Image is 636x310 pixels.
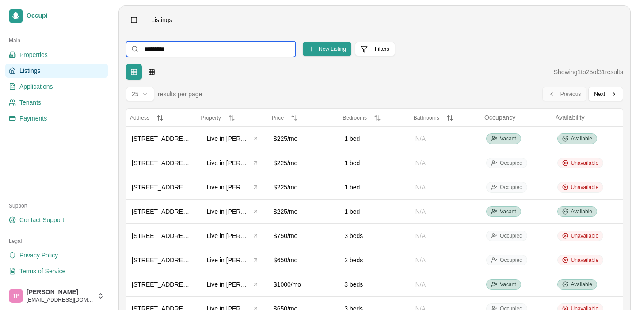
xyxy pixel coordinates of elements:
[343,114,406,121] button: Bedrooms
[5,95,108,110] a: Tenants
[274,183,334,192] div: $225/mo
[571,135,592,142] span: Available
[202,132,263,145] button: Live in [PERSON_NAME]
[202,205,263,218] button: Live in [PERSON_NAME]
[344,256,404,265] div: 2 beds
[355,42,395,56] button: Filters
[19,98,41,107] span: Tenants
[274,280,334,289] div: $1000/mo
[27,12,104,20] span: Occupi
[19,251,58,260] span: Privacy Policy
[126,64,142,80] button: Tabular view with sorting
[5,213,108,227] a: Contact Support
[202,156,263,170] button: Live in [PERSON_NAME]
[571,208,592,215] span: Available
[588,87,623,101] button: Next
[132,280,192,289] div: [STREET_ADDRESS][PERSON_NAME]
[554,68,623,76] div: Showing 1 to 25 of 31 results
[5,264,108,278] a: Terms of Service
[201,115,221,121] span: Property
[415,184,426,191] span: N/A
[343,115,367,121] span: Bedrooms
[206,231,250,240] span: Live in [PERSON_NAME]
[274,159,334,167] div: $225/mo
[151,15,172,24] nav: breadcrumb
[206,159,250,167] span: Live in [PERSON_NAME]
[500,135,516,142] span: Vacant
[500,281,516,288] span: Vacant
[132,159,192,167] div: [STREET_ADDRESS][PERSON_NAME]
[9,289,23,303] img: Taylor Peake
[19,66,40,75] span: Listings
[344,183,404,192] div: 1 bed
[206,280,250,289] span: Live in [PERSON_NAME]
[414,114,477,121] button: Bathrooms
[571,159,599,166] span: Unavailable
[415,232,426,239] span: N/A
[344,231,404,240] div: 3 beds
[303,42,351,56] button: New Listing
[27,296,94,303] span: [EMAIL_ADDRESS][DOMAIN_NAME]
[27,288,94,296] span: [PERSON_NAME]
[132,207,192,216] div: [STREET_ADDRESS][PERSON_NAME]
[5,79,108,94] a: Applications
[415,257,426,264] span: N/A
[484,114,515,121] span: Occupancy
[500,208,516,215] span: Vacant
[19,267,65,276] span: Terms of Service
[500,232,522,239] span: Occupied
[130,115,149,121] span: Address
[202,253,263,267] button: Live in [PERSON_NAME]
[19,50,48,59] span: Properties
[202,278,263,291] button: Live in [PERSON_NAME]
[571,257,599,264] span: Unavailable
[274,134,334,143] div: $225/mo
[144,64,160,80] button: Card-based grid layout
[500,159,522,166] span: Occupied
[415,281,426,288] span: N/A
[415,135,426,142] span: N/A
[206,207,250,216] span: Live in [PERSON_NAME]
[500,184,522,191] span: Occupied
[5,234,108,248] div: Legal
[132,231,192,240] div: [STREET_ADDRESS][PERSON_NAME]
[5,285,108,306] button: Taylor Peake[PERSON_NAME][EMAIL_ADDRESS][DOMAIN_NAME]
[5,64,108,78] a: Listings
[571,232,599,239] span: Unavailable
[5,34,108,48] div: Main
[158,90,202,98] span: results per page
[319,45,346,53] span: New Listing
[202,181,263,194] button: Live in [PERSON_NAME]
[571,184,599,191] span: Unavailable
[344,280,404,289] div: 3 beds
[344,207,404,216] div: 1 bed
[344,134,404,143] div: 1 bed
[206,256,250,265] span: Live in [PERSON_NAME]
[206,183,250,192] span: Live in [PERSON_NAME]
[5,111,108,125] a: Payments
[344,159,404,167] div: 1 bed
[272,114,335,121] button: Price
[132,183,192,192] div: [STREET_ADDRESS][PERSON_NAME]
[201,114,264,121] button: Property
[130,114,194,121] button: Address
[202,229,263,242] button: Live in [PERSON_NAME]
[206,134,250,143] span: Live in [PERSON_NAME]
[5,48,108,62] a: Properties
[151,15,172,24] span: Listings
[132,256,192,265] div: [STREET_ADDRESS][PERSON_NAME]
[500,257,522,264] span: Occupied
[272,115,284,121] span: Price
[274,231,334,240] div: $750/mo
[19,82,53,91] span: Applications
[415,159,426,166] span: N/A
[5,5,108,26] a: Occupi
[556,114,585,121] span: Availability
[274,207,334,216] div: $225/mo
[19,215,64,224] span: Contact Support
[571,281,592,288] span: Available
[415,208,426,215] span: N/A
[5,248,108,262] a: Privacy Policy
[594,91,605,98] span: Next
[414,115,439,121] span: Bathrooms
